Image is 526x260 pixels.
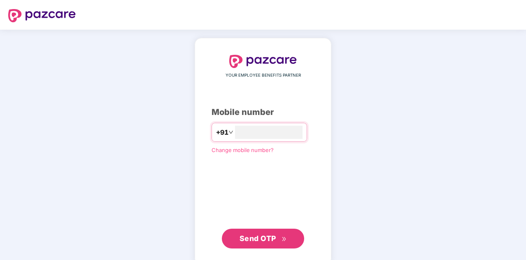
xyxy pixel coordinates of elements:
button: Send OTPdouble-right [222,229,304,248]
span: down [228,130,233,135]
span: double-right [282,237,287,242]
img: logo [8,9,76,22]
span: +91 [216,127,228,138]
div: Mobile number [212,106,314,119]
img: logo [229,55,297,68]
a: Change mobile number? [212,147,274,153]
span: Send OTP [240,234,276,243]
span: YOUR EMPLOYEE BENEFITS PARTNER [226,72,301,79]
